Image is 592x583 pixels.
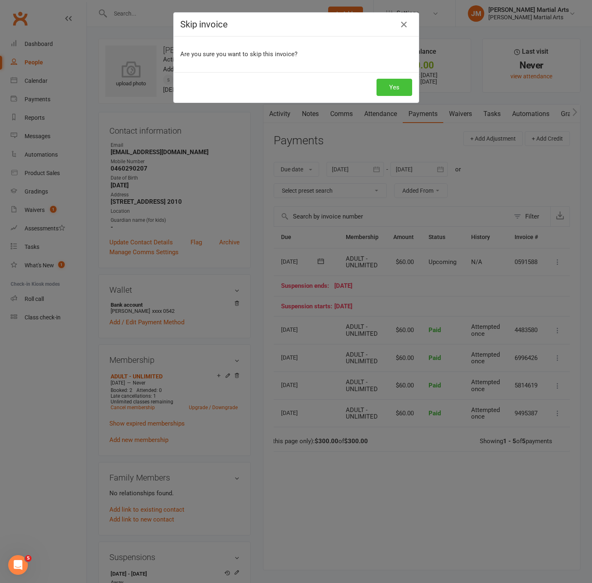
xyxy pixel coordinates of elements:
[377,79,412,96] button: Yes
[8,555,28,575] iframe: Intercom live chat
[25,555,32,562] span: 5
[397,18,411,31] button: Close
[180,19,412,30] h4: Skip invoice
[180,50,297,58] span: Are you sure you want to skip this invoice?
